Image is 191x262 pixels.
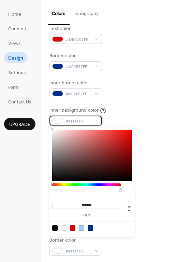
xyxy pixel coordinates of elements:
div: Text color [49,25,101,32]
span: Upgrade [9,121,30,128]
div: rgb(171, 203, 255) [79,225,84,231]
span: #FFFFFFFF [66,118,91,125]
div: rgb(0, 0, 0) [52,225,58,231]
span: Design [8,55,23,62]
span: Settings [8,69,26,77]
a: Settings [4,67,30,78]
div: Border color [49,237,101,244]
span: Connect [8,26,26,33]
a: Design [4,52,27,63]
span: Form [8,84,19,91]
span: Views [8,40,21,47]
div: rgb(255, 255, 255) [61,225,67,231]
a: Contact Us [4,96,35,107]
label: hex [52,214,121,217]
button: Upgrade [4,118,35,130]
span: #DB0101FF [66,36,91,43]
div: rgb(219, 1, 1) [70,225,75,231]
span: #002F87FF [66,63,91,70]
span: Home [8,11,21,18]
div: Inner background color [49,107,99,114]
a: Form [4,81,23,93]
div: Border color [49,52,101,60]
span: Contact Us [8,99,31,106]
span: #002F87FF [66,91,91,98]
span: #FFFFFFFF [66,248,91,255]
div: Inner border color [49,80,101,87]
a: Home [4,8,25,19]
a: Views [4,37,25,49]
a: Connect [4,23,30,34]
div: rgb(0, 47, 135) [88,225,93,231]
